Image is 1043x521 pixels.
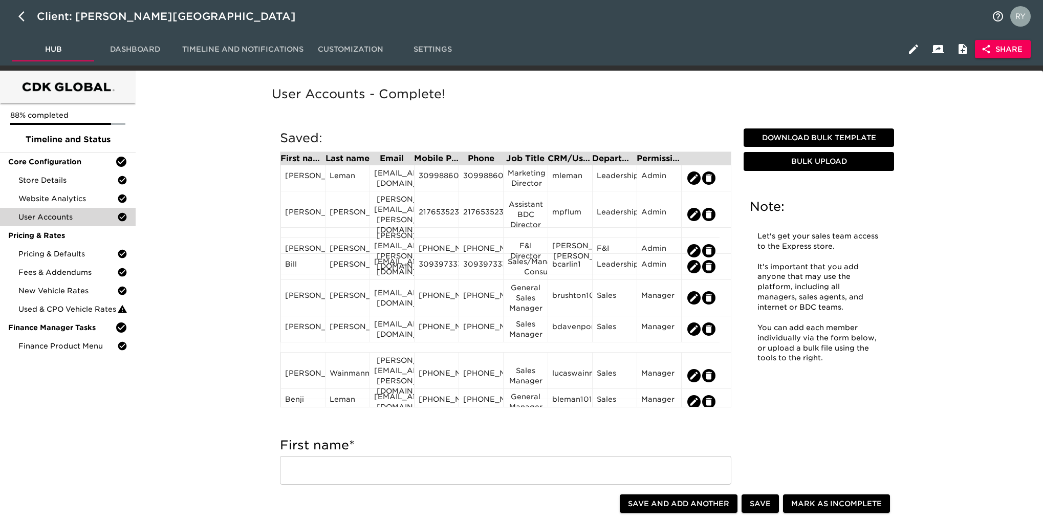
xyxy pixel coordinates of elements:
[280,130,731,146] h5: Saved:
[628,497,729,510] span: Save and Add Another
[986,4,1010,29] button: notifications
[620,494,737,513] button: Save and Add Another
[508,168,544,188] div: Marketing Director
[552,290,588,306] div: brushton10141
[750,199,888,215] h5: Note:
[316,43,385,56] span: Customization
[463,243,499,258] div: [PHONE_NUMBER]
[419,170,454,186] div: 3099886035
[508,199,544,230] div: Assistant BDC Director
[597,321,633,337] div: Sales
[508,241,544,261] div: F&I Director
[702,244,715,257] button: edit
[285,368,321,383] div: [PERSON_NAME]
[552,241,588,261] div: [PERSON_NAME].[PERSON_NAME]
[325,155,370,163] div: Last name
[419,259,454,274] div: 3093973332
[950,37,975,61] button: Internal Notes and Comments
[901,37,926,61] button: Edit Hub
[8,134,127,146] span: Timeline and Status
[280,155,325,163] div: First name
[702,322,715,336] button: edit
[463,394,499,409] div: [PHONE_NUMBER]
[702,395,715,408] button: edit
[702,260,715,273] button: edit
[597,207,633,222] div: Leadership
[8,230,127,241] span: Pricing & Rates
[8,322,115,333] span: Finance Manager Tasks
[983,43,1023,56] span: Share
[552,321,588,337] div: bdavenport10141
[757,323,880,364] p: You can add each member individually via the form below, or upload a bulk file using the tools to...
[757,262,880,313] p: It's important that you add anyone that may use the platform, including all managers, sales agent...
[592,155,637,163] div: Department
[702,208,715,221] button: edit
[552,394,588,409] div: bleman10141
[18,304,117,314] span: Used & CPO Vehicle Rates
[18,341,117,351] span: Finance Product Menu
[330,259,365,274] div: [PERSON_NAME]
[419,243,454,258] div: [PHONE_NUMBER]
[508,283,544,313] div: General Sales Manager
[687,244,701,257] button: edit
[597,259,633,274] div: Leadership
[702,171,715,185] button: edit
[687,322,701,336] button: edit
[597,170,633,186] div: Leadership
[637,155,681,163] div: Permission Set
[18,249,117,259] span: Pricing & Defaults
[702,291,715,305] button: edit
[18,193,117,204] span: Website Analytics
[18,267,117,277] span: Fees & Addendums
[750,497,771,510] span: Save
[508,319,544,339] div: Sales Manager
[687,369,701,382] button: edit
[330,394,365,409] div: Leman
[419,290,454,306] div: [PHONE_NUMBER]
[552,368,588,383] div: lucaswainman10141
[272,86,902,102] h5: User Accounts - Complete!
[463,290,499,306] div: [PHONE_NUMBER]
[641,394,677,409] div: Manager
[18,212,117,222] span: User Accounts
[330,290,365,306] div: [PERSON_NAME]
[552,259,588,274] div: bcarlin1
[419,321,454,337] div: [PHONE_NUMBER]
[552,170,588,186] div: mleman
[702,369,715,382] button: edit
[687,171,701,185] button: edit
[748,155,890,168] span: Bulk Upload
[419,207,454,222] div: 2176535230
[374,288,410,308] div: [EMAIL_ADDRESS][DOMAIN_NAME]
[463,321,499,337] div: [PHONE_NUMBER]
[687,291,701,305] button: edit
[330,207,365,222] div: [PERSON_NAME]
[687,260,701,273] button: edit
[285,243,321,258] div: [PERSON_NAME]
[597,290,633,306] div: Sales
[37,8,310,25] div: Client: [PERSON_NAME][GEOGRAPHIC_DATA]
[975,40,1031,59] button: Share
[641,170,677,186] div: Admin
[791,497,882,510] span: Mark as Incomplete
[419,368,454,383] div: [PHONE_NUMBER]
[370,155,414,163] div: Email
[597,368,633,383] div: Sales
[374,230,410,271] div: [PERSON_NAME][EMAIL_ADDRESS][PERSON_NAME][DOMAIN_NAME]
[641,259,677,274] div: Admin
[548,155,592,163] div: CRM/User ID
[285,207,321,222] div: [PERSON_NAME]
[783,494,890,513] button: Mark as Incomplete
[463,207,499,222] div: 2176535230
[463,170,499,186] div: 3099886035
[374,392,410,412] div: [EMAIL_ADDRESS][DOMAIN_NAME]
[280,437,731,453] h5: First name
[285,290,321,306] div: [PERSON_NAME]
[926,37,950,61] button: Client View
[641,207,677,222] div: Admin
[8,157,115,167] span: Core Configuration
[285,259,321,274] div: Bill
[374,355,410,396] div: [PERSON_NAME][EMAIL_ADDRESS][PERSON_NAME][DOMAIN_NAME]
[463,259,499,274] div: 3093973332
[330,170,365,186] div: Leman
